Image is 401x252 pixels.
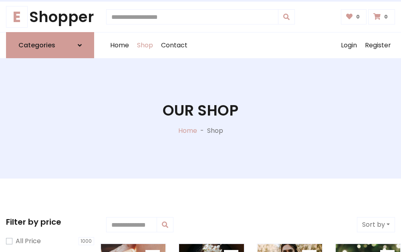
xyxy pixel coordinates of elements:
h6: Categories [18,41,55,49]
a: 0 [341,9,367,24]
p: Shop [207,126,223,136]
span: E [6,6,28,28]
h1: Our Shop [163,102,238,119]
p: - [197,126,207,136]
a: Home [106,33,133,58]
a: Login [337,33,361,58]
a: Categories [6,32,94,58]
span: 0 [382,13,390,20]
span: 1000 [79,237,95,245]
h1: Shopper [6,8,94,26]
span: 0 [354,13,362,20]
button: Sort by [357,217,395,232]
a: Shop [133,33,157,58]
a: EShopper [6,8,94,26]
h5: Filter by price [6,217,94,227]
label: All Price [16,236,41,246]
a: Home [178,126,197,135]
a: Contact [157,33,191,58]
a: 0 [368,9,395,24]
a: Register [361,33,395,58]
